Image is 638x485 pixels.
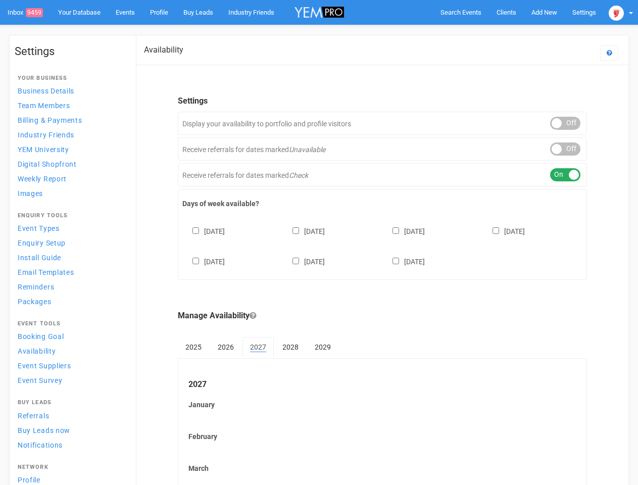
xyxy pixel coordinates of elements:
span: Availability [18,347,56,355]
span: Booking Goal [18,332,64,341]
input: [DATE] [493,227,499,234]
a: Availability [15,344,126,358]
div: Display your availability to portfolio and profile visitors [178,112,587,135]
label: March [188,463,576,473]
input: [DATE] [392,227,399,234]
a: Team Members [15,99,126,112]
em: Check [289,171,308,179]
h4: Enquiry Tools [18,213,123,219]
span: Reminders [18,283,54,291]
a: 2029 [307,337,338,357]
label: [DATE] [382,256,425,267]
input: [DATE] [292,227,299,234]
span: Clients [497,9,516,16]
label: [DATE] [182,225,225,236]
a: Event Types [15,221,126,235]
img: open-uri20250107-2-1pbi2ie [609,6,624,21]
div: Receive referrals for dates marked [178,137,587,161]
a: Billing & Payments [15,113,126,127]
span: Notifications [18,441,63,449]
h4: Network [18,464,123,470]
a: Digital Shopfront [15,157,126,171]
span: Event Survey [18,376,62,384]
a: Referrals [15,409,126,422]
span: Event Types [18,224,60,232]
label: [DATE] [182,256,225,267]
em: Unavailable [289,145,325,154]
label: [DATE] [282,256,325,267]
h1: Settings [15,45,126,58]
span: Email Templates [18,268,74,276]
a: 2027 [242,337,274,358]
a: Install Guide [15,251,126,264]
a: YEM University [15,142,126,156]
label: [DATE] [282,225,325,236]
span: Packages [18,298,52,306]
span: YEM University [18,145,69,154]
legend: Settings [178,95,587,107]
h4: Your Business [18,75,123,81]
h4: Buy Leads [18,400,123,406]
span: Search Events [440,9,481,16]
input: [DATE] [292,258,299,264]
div: Receive referrals for dates marked [178,163,587,186]
span: Weekly Report [18,175,67,183]
label: [DATE] [482,225,525,236]
span: 9459 [26,8,43,17]
a: Industry Friends [15,128,126,141]
span: Event Suppliers [18,362,71,370]
span: Team Members [18,102,70,110]
span: Digital Shopfront [18,160,77,168]
a: Booking Goal [15,329,126,343]
h4: Event Tools [18,321,123,327]
a: 2025 [178,337,209,357]
a: Images [15,186,126,200]
span: Enquiry Setup [18,239,66,247]
label: February [188,431,576,442]
a: Packages [15,295,126,308]
a: 2028 [275,337,306,357]
a: Email Templates [15,265,126,279]
a: Reminders [15,280,126,294]
a: Weekly Report [15,172,126,185]
input: [DATE] [192,258,199,264]
input: [DATE] [192,227,199,234]
a: 2026 [210,337,241,357]
span: Business Details [18,87,74,95]
a: Event Suppliers [15,359,126,372]
legend: Manage Availability [178,310,587,322]
a: Notifications [15,438,126,452]
input: [DATE] [392,258,399,264]
h2: Availability [144,45,183,55]
a: Buy Leads now [15,423,126,437]
span: Billing & Payments [18,116,82,124]
span: Add New [531,9,557,16]
a: Enquiry Setup [15,236,126,250]
label: Days of week available? [182,199,582,209]
span: Images [18,189,43,198]
legend: 2027 [188,379,576,391]
label: January [188,400,576,410]
a: Business Details [15,84,126,98]
label: [DATE] [382,225,425,236]
a: Event Survey [15,373,126,387]
span: Install Guide [18,254,61,262]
